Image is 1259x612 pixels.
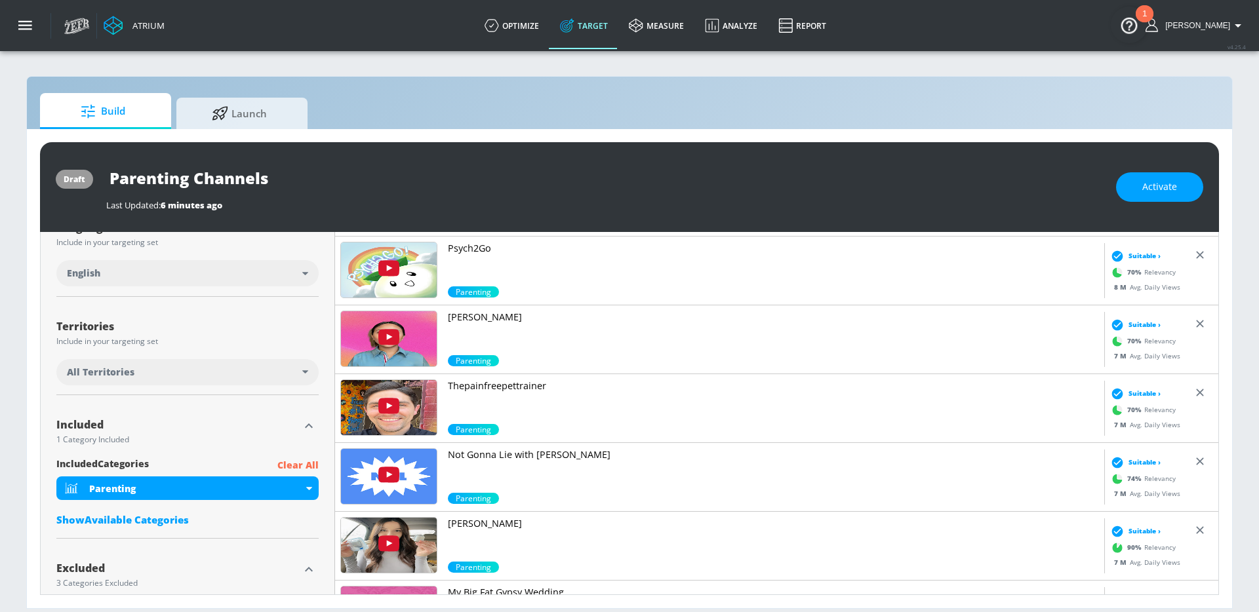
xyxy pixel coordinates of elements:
[1160,21,1230,30] span: login as: casey.cohen@zefr.com
[1108,387,1161,400] div: Suitable ›
[448,311,1099,355] a: [PERSON_NAME]
[448,493,499,504] span: Parenting
[1127,336,1144,346] span: 70 %
[56,436,299,444] div: 1 Category Included
[277,457,319,474] p: Clear All
[56,337,319,345] div: Include in your targeting set
[341,311,437,366] img: UUFy_xvCYWde9vyd4vVVBvNg
[1108,351,1180,360] div: Avg. Daily Views
[1127,543,1144,552] span: 90 %
[448,562,499,573] div: 90.0%
[1114,419,1130,429] span: 7 M
[448,448,1099,461] p: Not Gonna Lie with [PERSON_NAME]
[1129,389,1161,398] span: Suitable ›
[448,286,499,297] span: Parenting
[1114,488,1130,497] span: 7 M
[1108,331,1176,351] div: Relevancy
[64,174,85,185] div: draft
[56,563,299,573] div: Excluded
[1142,14,1147,31] div: 1
[56,513,319,526] div: ShowAvailable Categories
[1108,262,1176,282] div: Relevancy
[1127,405,1144,415] span: 70 %
[474,2,550,49] a: optimize
[1108,455,1161,469] div: Suitable ›
[1108,282,1180,292] div: Avg. Daily Views
[448,242,1099,255] p: Psych2Go
[448,355,499,366] div: 70.0%
[1108,419,1180,429] div: Avg. Daily Views
[448,286,499,297] div: 70.0%
[1127,474,1144,484] span: 74 %
[190,98,289,129] span: Launch
[1114,351,1130,360] span: 7 M
[56,321,319,332] div: Territories
[448,424,499,435] span: Parenting
[56,222,319,233] div: Languages
[768,2,837,49] a: Report
[618,2,694,49] a: measure
[56,260,319,286] div: English
[1146,18,1246,33] button: [PERSON_NAME]
[341,380,437,435] img: UUeqOC1qMqGSQrUr4irNUg5Q
[448,517,1099,530] p: [PERSON_NAME]
[1114,557,1130,566] span: 7 M
[1114,282,1130,291] span: 8 M
[56,476,319,500] div: Parenting
[1108,249,1161,262] div: Suitable ›
[53,96,153,127] span: Build
[448,355,499,366] span: Parenting
[1108,400,1176,419] div: Relevancy
[341,242,437,297] img: UUkJEpR7JmS36tajD34Gp4VA
[1108,318,1161,331] div: Suitable ›
[1108,537,1176,557] div: Relevancy
[1129,457,1161,467] span: Suitable ›
[56,579,299,587] div: 3 Categories Excluded
[448,448,1099,493] a: Not Gonna Lie with [PERSON_NAME]
[448,562,499,573] span: Parenting
[550,2,618,49] a: Target
[448,424,499,435] div: 70.0%
[161,199,222,211] span: 6 minutes ago
[89,482,303,495] div: Parenting
[1129,526,1161,536] span: Suitable ›
[56,419,299,430] div: Included
[104,16,165,35] a: Atrium
[1228,43,1246,50] span: v 4.25.4
[1127,267,1144,277] span: 70 %
[67,366,134,379] span: All Territories
[1111,7,1148,43] button: Open Resource Center, 1 new notification
[1142,179,1177,195] span: Activate
[67,267,100,280] span: English
[1129,251,1161,261] span: Suitable ›
[1108,524,1161,537] div: Suitable ›
[448,379,1099,424] a: Thepainfreepettrainer
[56,239,319,246] div: Include in your targeting set
[341,518,437,573] img: UUvQdeOPf0LBXZUOp55Z7bdQ
[127,20,165,31] div: Atrium
[1116,172,1203,202] button: Activate
[448,586,1099,599] p: My Big Fat Gypsy Wedding
[694,2,768,49] a: Analyze
[448,517,1099,562] a: [PERSON_NAME]
[448,379,1099,392] p: Thepainfreepettrainer
[1108,469,1176,488] div: Relevancy
[106,199,1103,211] div: Last Updated:
[56,359,319,385] div: All Territories
[1108,488,1180,498] div: Avg. Daily Views
[1129,320,1161,330] span: Suitable ›
[56,457,149,474] span: included Categories
[448,242,1099,286] a: Psych2Go
[341,449,437,504] img: UUmCEofjQiLDJYUCFu_zlfPA
[448,311,1099,324] p: [PERSON_NAME]
[1108,557,1180,567] div: Avg. Daily Views
[448,493,499,504] div: 74.0%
